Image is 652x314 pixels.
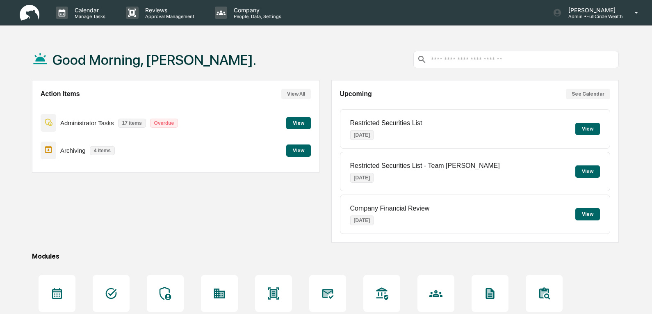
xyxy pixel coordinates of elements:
p: Restricted Securities List [350,119,422,127]
p: [DATE] [350,130,374,140]
a: View [286,146,311,154]
p: Restricted Securities List - Team [PERSON_NAME] [350,162,500,170]
p: Overdue [150,119,178,128]
button: View [575,165,600,178]
p: Company Financial Review [350,205,430,212]
a: View [286,119,311,126]
p: Manage Tasks [68,14,109,19]
div: Modules [32,252,619,260]
p: 4 items [90,146,115,155]
button: View [575,208,600,220]
p: People, Data, Settings [227,14,285,19]
h2: Upcoming [340,90,372,98]
p: [DATE] [350,173,374,183]
button: See Calendar [566,89,610,99]
p: Company [227,7,285,14]
p: [PERSON_NAME] [562,7,623,14]
p: Calendar [68,7,109,14]
h2: Action Items [41,90,80,98]
p: Admin • FullCircle Wealth [562,14,623,19]
p: [DATE] [350,215,374,225]
button: View All [281,89,311,99]
h1: Good Morning, [PERSON_NAME]. [52,52,256,68]
button: View [575,123,600,135]
p: Approval Management [139,14,198,19]
img: logo [20,5,39,21]
button: View [286,117,311,129]
button: View [286,144,311,157]
p: Administrator Tasks [60,119,114,126]
p: Archiving [60,147,86,154]
p: 17 items [118,119,146,128]
p: Reviews [139,7,198,14]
